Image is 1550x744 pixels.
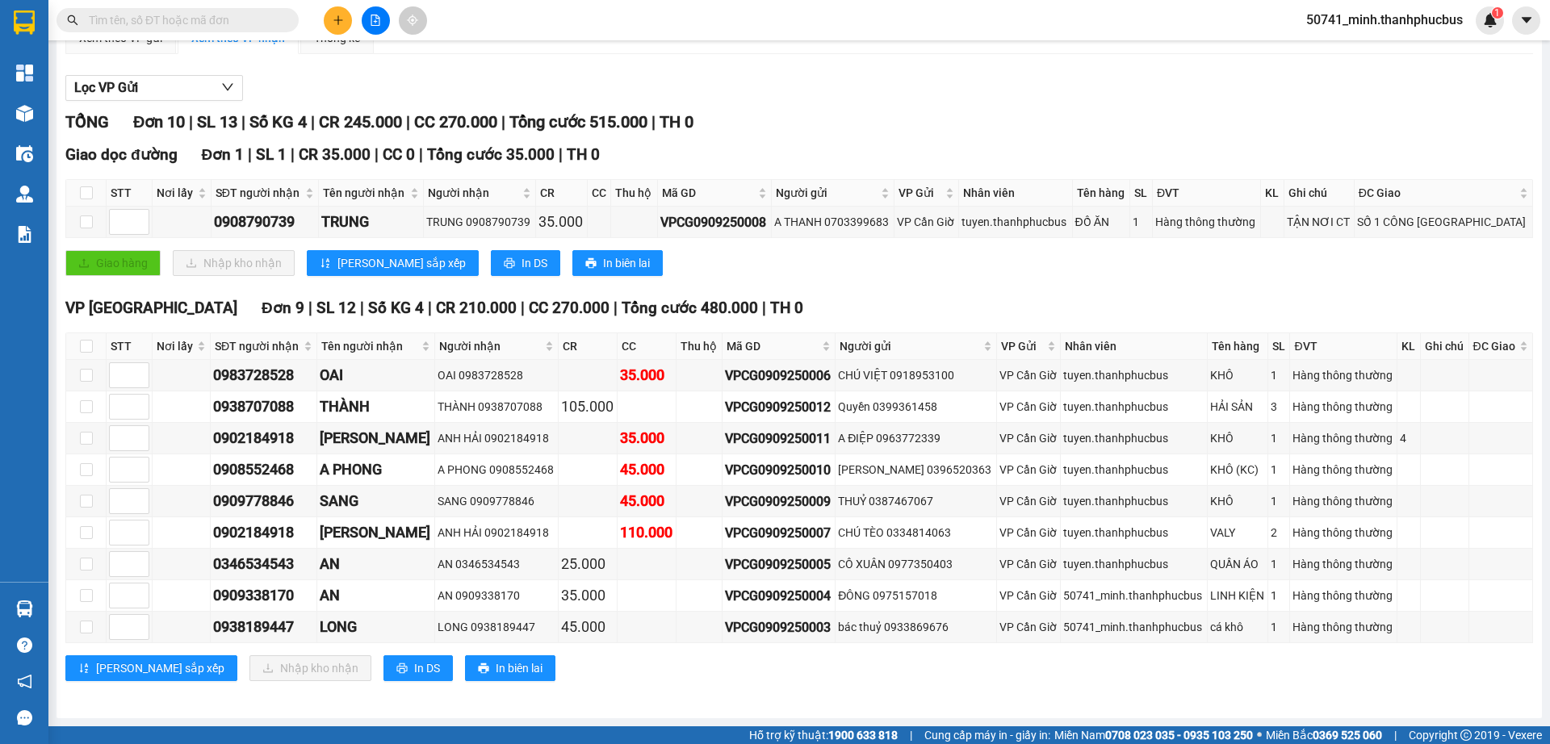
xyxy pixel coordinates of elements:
span: message [17,710,32,725]
button: printerIn biên lai [572,250,663,276]
span: SL 12 [316,299,356,317]
span: aim [407,15,418,26]
button: caret-down [1512,6,1540,35]
div: Hàng thông thường [1292,366,1394,384]
div: VPCG0909250006 [725,366,832,386]
td: VPCG0909250012 [723,391,836,423]
span: ⚪️ [1257,732,1262,738]
span: printer [585,257,597,270]
span: Tổng cước 480.000 [622,299,758,317]
span: Giao dọc đường [65,145,178,164]
span: CC 270.000 [529,299,610,317]
strong: 1900 633 818 [828,729,898,742]
div: VPCG0909250005 [725,554,832,575]
th: Tên hàng [1073,180,1131,207]
td: VPCG0909250007 [723,517,836,549]
div: VP Cần Giờ [999,587,1058,604]
img: warehouse-icon [16,186,33,203]
span: VP [GEOGRAPHIC_DATA] [65,299,237,317]
div: 50741_minh.thanhphucbus [1063,587,1204,604]
div: [PERSON_NAME] 0396520363 [838,461,994,479]
div: Hàng thông thường [1292,461,1394,479]
div: Quyền 0399361458 [838,398,994,416]
span: 1 [1494,7,1500,19]
div: VP Cần Giờ [999,618,1058,636]
span: Tên người nhận [323,184,407,202]
td: ANH HẢI [317,423,435,454]
span: ĐC Giao [1359,184,1516,202]
span: Số KG 4 [249,112,307,132]
div: 0909338170 [213,584,314,607]
th: Thu hộ [677,333,723,360]
th: KL [1261,180,1284,207]
th: Thu hộ [611,180,657,207]
div: 3 [1271,398,1287,416]
div: ANH HẢI 0902184918 [438,524,555,541]
div: QUẦN ÁO [1210,555,1265,573]
div: Hàng thông thường [1292,524,1394,541]
span: VP Gửi [899,184,942,202]
span: Lọc VP Gửi [74,77,138,98]
th: Ghi chú [1284,180,1355,207]
span: VP Gửi [1001,337,1044,355]
span: | [559,145,563,164]
td: VP Cần Giờ [894,207,959,238]
span: | [241,112,245,132]
span: Số KG 4 [368,299,424,317]
div: ĐÔNG 0975157018 [838,587,994,604]
span: printer [396,662,408,675]
div: VP Cần Giờ [999,555,1058,573]
td: VP Cần Giờ [997,517,1061,549]
img: warehouse-icon [16,105,33,122]
img: warehouse-icon [16,145,33,162]
div: VPCG0909250010 [725,460,832,480]
button: printerIn DS [491,250,560,276]
div: [PERSON_NAME] [320,521,432,544]
td: 0902184918 [211,517,317,549]
div: Hàng thông thường [1292,492,1394,510]
div: AN [320,553,432,575]
div: Hàng thông thường [1292,587,1394,604]
span: | [189,112,193,132]
div: KHÔ [1210,366,1265,384]
div: KHÔ (KC) [1210,461,1265,479]
div: 1 [1271,555,1287,573]
span: Tổng cước 35.000 [427,145,555,164]
td: 0909338170 [211,580,317,612]
td: VP Cần Giờ [997,454,1061,486]
span: printer [504,257,515,270]
img: dashboard-icon [16,65,33,82]
div: LONG [320,616,432,638]
span: Nơi lấy [157,184,195,202]
div: TRUNG [321,211,421,233]
th: SL [1130,180,1153,207]
div: 110.000 [620,521,673,544]
div: [PERSON_NAME] [320,427,432,449]
span: CR 35.000 [299,145,371,164]
td: VPCG0909250006 [723,360,836,391]
button: downloadNhập kho nhận [173,250,295,276]
td: VPCG0909250008 [658,207,772,238]
div: tuyen.thanhphucbus [1063,429,1204,447]
sup: 1 [1492,7,1503,19]
div: VP Cần Giờ [999,461,1058,479]
button: aim [399,6,427,35]
td: LONG [317,612,435,643]
div: 0938707088 [213,395,314,418]
span: Người gửi [776,184,878,202]
span: | [614,299,618,317]
div: TẬN NƠI CT [1287,213,1351,231]
div: 45.000 [561,616,614,638]
button: plus [324,6,352,35]
td: 0908552468 [211,454,317,486]
div: VPCG0909250004 [725,586,832,606]
div: 0902184918 [213,427,314,449]
span: | [501,112,505,132]
span: TH 0 [660,112,693,132]
div: 0938189447 [213,616,314,638]
td: VPCG0909250010 [723,454,836,486]
div: HẢI SẢN [1210,398,1265,416]
span: CC 270.000 [414,112,497,132]
div: 105.000 [561,395,614,418]
span: TH 0 [567,145,600,164]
